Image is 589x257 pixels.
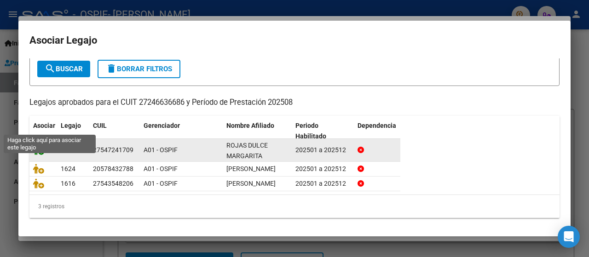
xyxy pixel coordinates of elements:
span: ROJAS DULCE MARGARITA [226,142,268,160]
span: 1568 [61,146,75,154]
button: Borrar Filtros [98,60,180,78]
h2: Asociar Legajo [29,32,560,49]
span: GONZALEZ CAMILA VALENTINA [226,180,276,187]
span: Legajo [61,122,81,129]
span: CUIL [93,122,107,129]
datatable-header-cell: Periodo Habilitado [292,116,354,146]
span: Periodo Habilitado [295,122,326,140]
button: Buscar [37,61,90,77]
span: Buscar [45,65,83,73]
datatable-header-cell: Nombre Afiliado [223,116,292,146]
datatable-header-cell: Gerenciador [140,116,223,146]
div: 202501 a 202512 [295,178,350,189]
mat-icon: search [45,63,56,74]
datatable-header-cell: Asociar [29,116,57,146]
datatable-header-cell: Legajo [57,116,89,146]
div: 3 registros [29,195,560,218]
span: 1616 [61,180,75,187]
div: 202501 a 202512 [295,164,350,174]
span: A01 - OSPIF [144,146,178,154]
div: 202501 a 202512 [295,145,350,155]
span: Asociar [33,122,55,129]
span: Dependencia [358,122,396,129]
div: Open Intercom Messenger [558,226,580,248]
span: 1624 [61,165,75,172]
span: Nombre Afiliado [226,122,274,129]
p: Legajos aprobados para el CUIT 27246636686 y Período de Prestación 202508 [29,97,560,109]
span: A01 - OSPIF [144,180,178,187]
div: 27547241709 [93,145,133,155]
span: MACHADO VALENTIN [226,165,276,172]
div: 27543548206 [93,178,133,189]
span: Borrar Filtros [106,65,172,73]
div: 20578432788 [93,164,133,174]
span: A01 - OSPIF [144,165,178,172]
datatable-header-cell: CUIL [89,116,140,146]
mat-icon: delete [106,63,117,74]
span: Gerenciador [144,122,180,129]
datatable-header-cell: Dependencia [354,116,423,146]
